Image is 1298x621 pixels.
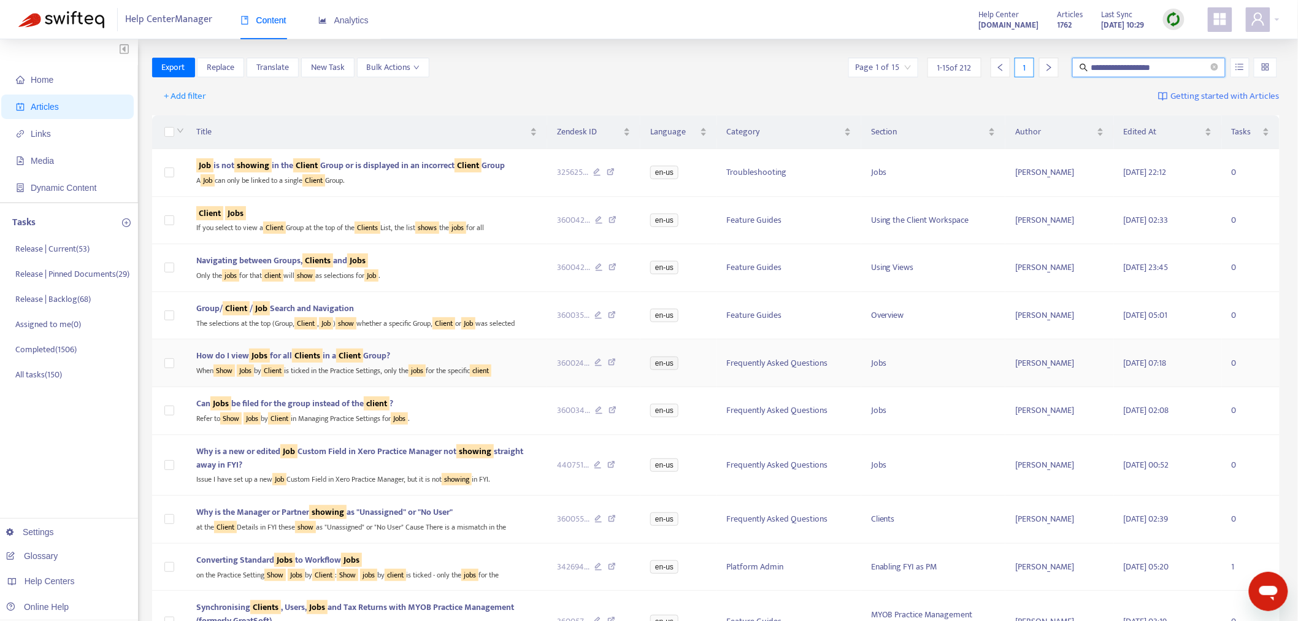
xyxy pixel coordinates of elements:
p: Assigned to me ( 0 ) [15,318,81,331]
button: Export [152,58,195,77]
sqkw: Job [196,158,213,172]
span: area-chart [318,16,327,25]
th: Language [640,115,717,149]
a: Glossary [6,551,58,561]
span: Group/ / Search and Navigation [196,301,354,315]
span: right [1045,63,1053,72]
sqkw: Job [201,174,215,187]
sqkw: show [336,317,356,330]
div: Issue I have set up a new Custom Field in Xero Practice Manager, but it is not in FYI. [196,472,537,486]
button: unordered-list [1231,58,1250,77]
span: 360042 ... [557,261,590,274]
span: [DATE] 02:39 [1124,512,1169,526]
sqkw: Job [319,317,333,330]
iframe: Button to launch messaging window [1249,572,1288,611]
span: en-us [650,404,678,417]
span: user [1251,12,1265,26]
span: [DATE] 22:12 [1124,165,1167,179]
td: Enabling FYI as PM [861,544,1005,592]
sqkw: client [364,396,390,411]
td: Troubleshooting [717,149,861,197]
td: 0 [1222,387,1280,435]
td: 1 [1222,544,1280,592]
sqkw: Jobs [249,349,270,363]
span: account-book [16,102,25,111]
div: Refer to by in Managing Practice Settings for . [196,411,537,425]
td: Frequently Asked Questions [717,387,861,435]
span: Links [31,129,51,139]
sqkw: Jobs [288,569,305,581]
span: Category [727,125,842,139]
span: Zendesk ID [557,125,621,139]
th: Section [861,115,1005,149]
span: 440751 ... [557,458,589,472]
sqkw: showing [442,473,472,485]
span: [DATE] 05:01 [1124,308,1168,322]
td: [PERSON_NAME] [1005,496,1113,544]
sqkw: Client [261,364,284,377]
span: 1 - 15 of 212 [937,61,972,74]
div: When by is ticked in the Practice Settings, only the for the specific [196,363,537,377]
sqkw: Show [213,364,235,377]
span: Language [650,125,697,139]
sqkw: Job [253,301,270,315]
span: 360055 ... [557,512,589,526]
sqkw: Jobs [347,253,368,268]
td: [PERSON_NAME] [1005,544,1113,592]
span: Help Centers [25,576,75,586]
span: search [1080,63,1088,72]
td: 0 [1222,496,1280,544]
span: Media [31,156,54,166]
td: Frequently Asked Questions [717,339,861,387]
td: Feature Guides [717,244,861,292]
td: Jobs [861,149,1005,197]
sqkw: Jobs [225,206,246,220]
th: Zendesk ID [547,115,640,149]
td: Feature Guides [717,197,861,245]
button: Replace [197,58,244,77]
td: [PERSON_NAME] [1005,387,1113,435]
span: is not in the Group or is displayed in an incorrect Group [196,158,505,172]
span: Analytics [318,15,369,25]
sqkw: jobs [222,269,239,282]
span: file-image [16,156,25,165]
sqkw: Jobs [244,412,261,425]
td: Overview [861,292,1005,340]
span: Author [1015,125,1094,139]
span: Why is the Manager or Partner as "Unassigned" or "No User" [196,505,453,519]
td: Feature Guides [717,292,861,340]
span: [DATE] 00:52 [1124,458,1169,472]
span: Navigating between Groups, and [196,253,368,268]
span: home [16,75,25,84]
span: Converting Standard to Workflow [196,553,362,567]
td: Jobs [861,339,1005,387]
td: 0 [1222,435,1280,496]
span: Translate [256,61,289,74]
span: en-us [650,458,678,472]
sqkw: Jobs [210,396,231,411]
span: Export [162,61,185,74]
strong: [DATE] 10:29 [1102,18,1145,32]
div: The selections at the top (Group, , ) whether a specific Group, or was selected [196,315,537,330]
td: Platform Admin [717,544,861,592]
span: Edited At [1124,125,1202,139]
sqkw: Clients [302,253,333,268]
strong: [DOMAIN_NAME] [979,18,1039,32]
sqkw: Client [223,301,250,315]
sqkw: Clients [250,600,281,614]
th: Author [1005,115,1113,149]
sqkw: Jobs [341,553,362,567]
td: Clients [861,496,1005,544]
span: Articles [1058,8,1083,21]
sqkw: Jobs [237,364,254,377]
th: Category [717,115,861,149]
sqkw: client [385,569,406,581]
sqkw: Clients [292,349,323,363]
span: en-us [650,560,678,574]
span: en-us [650,309,678,322]
span: Getting started with Articles [1171,90,1280,104]
td: [PERSON_NAME] [1005,435,1113,496]
p: Completed ( 1506 ) [15,343,77,356]
span: [DATE] 23:45 [1124,260,1169,274]
sqkw: jobs [449,222,466,234]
